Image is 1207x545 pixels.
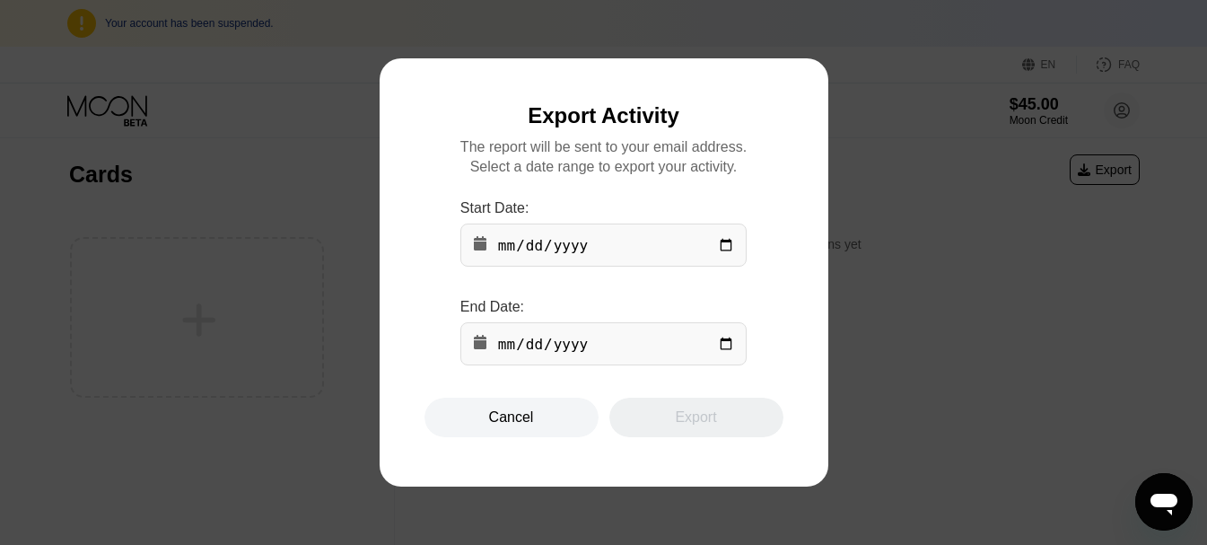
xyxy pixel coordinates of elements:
div: Export Activity [528,103,678,128]
div: The report will be sent to your email address. [460,139,747,155]
div: Cancel [489,409,534,426]
div: Cancel [424,398,599,437]
div: Select a date range to export your activity. [470,159,738,175]
div: End Date: [460,299,747,315]
iframe: Button to launch messaging window, conversation in progress [1135,473,1193,531]
div: Start Date: [460,200,747,216]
